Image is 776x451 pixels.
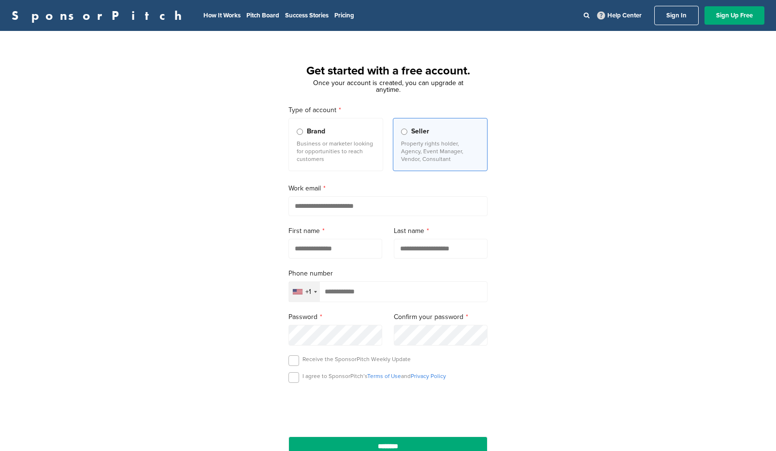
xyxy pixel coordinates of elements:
div: Selected country [289,282,320,302]
p: I agree to SponsorPitch’s and [302,372,446,380]
a: Privacy Policy [411,373,446,379]
a: Sign Up Free [704,6,764,25]
a: Sign In [654,6,699,25]
span: Seller [411,126,429,137]
label: Confirm your password [394,312,488,322]
a: Pitch Board [246,12,279,19]
label: Last name [394,226,488,236]
label: Work email [288,183,488,194]
p: Property rights holder, Agency, Event Manager, Vendor, Consultant [401,140,479,163]
input: Seller Property rights holder, Agency, Event Manager, Vendor, Consultant [401,129,407,135]
span: Brand [307,126,325,137]
label: First name [288,226,382,236]
a: Help Center [595,10,644,21]
div: +1 [305,289,311,295]
label: Phone number [288,268,488,279]
input: Brand Business or marketer looking for opportunities to reach customers [297,129,303,135]
a: Terms of Use [367,373,401,379]
a: SponsorPitch [12,9,188,22]
h1: Get started with a free account. [277,62,499,80]
a: Success Stories [285,12,329,19]
span: Once your account is created, you can upgrade at anytime. [313,79,463,94]
label: Password [288,312,382,322]
a: Pricing [334,12,354,19]
a: How It Works [203,12,241,19]
p: Business or marketer looking for opportunities to reach customers [297,140,375,163]
p: Receive the SponsorPitch Weekly Update [302,355,411,363]
label: Type of account [288,105,488,116]
iframe: reCAPTCHA [333,394,443,422]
